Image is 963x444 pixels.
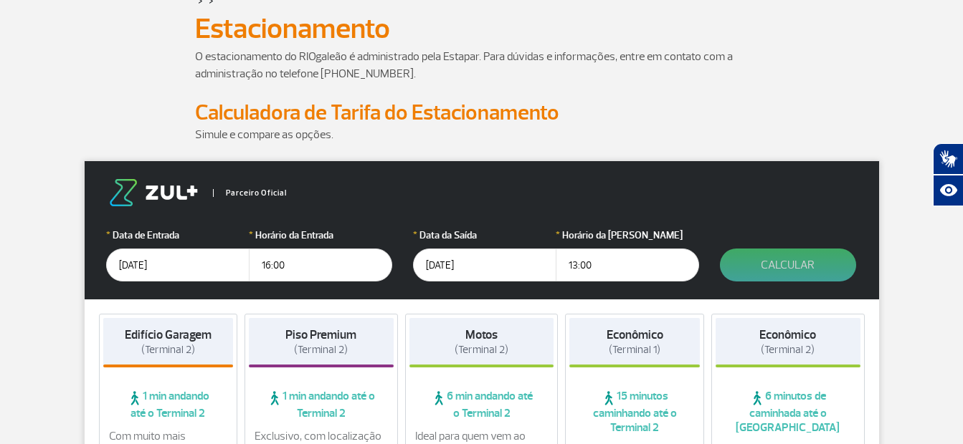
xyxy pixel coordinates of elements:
[933,175,963,206] button: Abrir recursos assistivos.
[607,327,663,342] strong: Econômico
[195,126,769,143] p: Simule e compare as opções.
[465,327,498,342] strong: Motos
[569,389,700,435] span: 15 minutos caminhando até o Terminal 2
[294,343,348,357] span: (Terminal 2)
[106,179,201,206] img: logo-zul.png
[195,100,769,126] h2: Calculadora de Tarifa do Estacionamento
[285,327,356,342] strong: Piso Premium
[455,343,508,357] span: (Terminal 2)
[609,343,660,357] span: (Terminal 1)
[195,48,769,82] p: O estacionamento do RIOgaleão é administrado pela Estapar. Para dúvidas e informações, entre em c...
[413,248,556,281] input: dd/mm/aaaa
[409,389,554,420] span: 6 min andando até o Terminal 2
[125,327,212,342] strong: Edifício Garagem
[933,143,963,206] div: Plugin de acessibilidade da Hand Talk.
[249,228,392,243] label: Horário da Entrada
[720,248,856,281] button: Calcular
[556,228,699,243] label: Horário da [PERSON_NAME]
[106,248,250,281] input: dd/mm/aaaa
[195,16,769,41] h1: Estacionamento
[556,248,699,281] input: hh:mm
[103,389,234,420] span: 1 min andando até o Terminal 2
[249,389,394,420] span: 1 min andando até o Terminal 2
[761,343,815,357] span: (Terminal 2)
[933,143,963,175] button: Abrir tradutor de língua de sinais.
[106,228,250,243] label: Data de Entrada
[759,327,816,342] strong: Econômico
[249,248,392,281] input: hh:mm
[716,389,860,435] span: 6 minutos de caminhada até o [GEOGRAPHIC_DATA]
[213,189,287,197] span: Parceiro Oficial
[413,228,556,243] label: Data da Saída
[141,343,195,357] span: (Terminal 2)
